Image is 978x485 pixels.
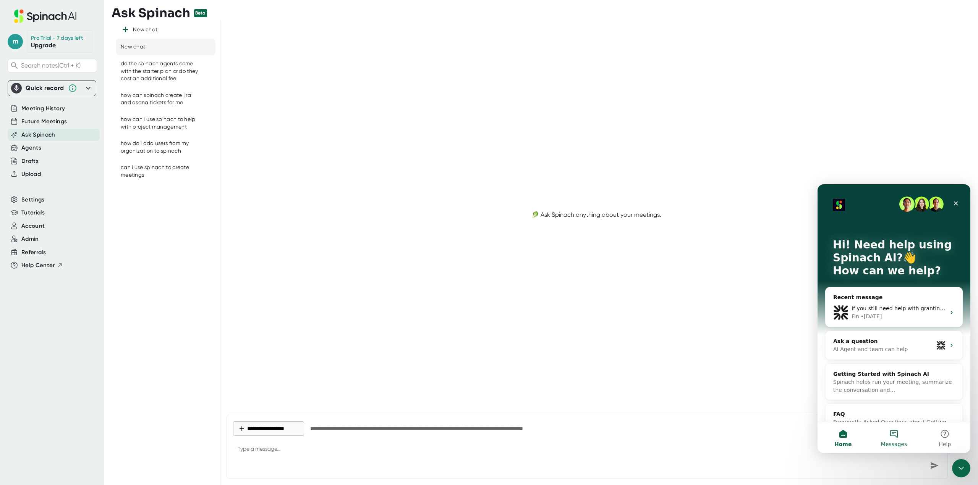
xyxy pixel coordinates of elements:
div: Quick record [26,84,64,92]
div: Send message [928,459,941,472]
button: Future Meetings [21,117,67,126]
span: Frequently Asked Questions about Getting Started,… [16,235,129,249]
div: do the spinach agents come with the starter plan or do they cost an additional fee [121,60,199,82]
div: 🥬 Ask Spinach anything about your meetings. [531,211,661,218]
div: Beta [194,9,207,17]
button: Help [102,238,153,269]
div: FAQ [16,226,137,234]
button: Messages [51,238,102,269]
div: Pro Trial - 7 days left [31,35,83,42]
iframe: Intercom live chat [818,184,970,453]
div: • [DATE] [43,128,65,136]
div: FAQFrequently Asked Questions about Getting Started,… [8,220,145,256]
div: New chat [133,26,157,33]
span: Spinach helps run your meeting, summarize the conversation and… [16,195,134,209]
button: Tutorials [21,208,45,217]
div: AI Agent and team can help [16,161,116,169]
button: Help Center [21,261,63,270]
span: Search notes (Ctrl + K) [21,62,81,69]
button: Ask Spinach [21,131,55,139]
a: Upgrade [31,42,56,49]
div: how do i add users from my organization to spinach [121,140,199,155]
span: Help [121,257,133,263]
button: Settings [21,195,45,204]
div: Getting Started with Spinach AISpinach helps run your meeting, summarize the conversation and… [8,180,145,216]
button: Account [21,222,45,230]
button: Admin [21,235,39,243]
div: Ask a questionAI Agent and team can helpProfile image for Fin [8,147,145,176]
div: Close [131,12,145,26]
button: Referrals [21,248,46,257]
button: Upload [21,170,41,179]
img: Profile image for Fin [119,156,128,166]
span: m [8,34,23,49]
div: New chat [121,43,145,51]
div: Ask a question [16,153,116,161]
button: Agents [21,143,41,152]
div: Fin [34,128,42,136]
span: Messages [63,257,90,263]
div: Getting Started with Spinach AI [16,186,137,194]
span: Help Center [21,261,55,270]
div: Quick record [11,81,93,96]
button: Drafts [21,157,39,166]
div: how can i use spinach to help with project management [121,116,199,131]
iframe: Intercom live chat [952,459,970,477]
button: Meeting History [21,104,65,113]
h3: Ask Spinach [112,6,190,20]
span: If you still need help with granting admin rights or understanding user permissions on the Starte... [34,121,639,127]
span: Home [17,257,34,263]
div: how can spinach create jira and asana tickets for me [121,92,199,106]
div: can i use spinach to create meetings [121,164,199,179]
